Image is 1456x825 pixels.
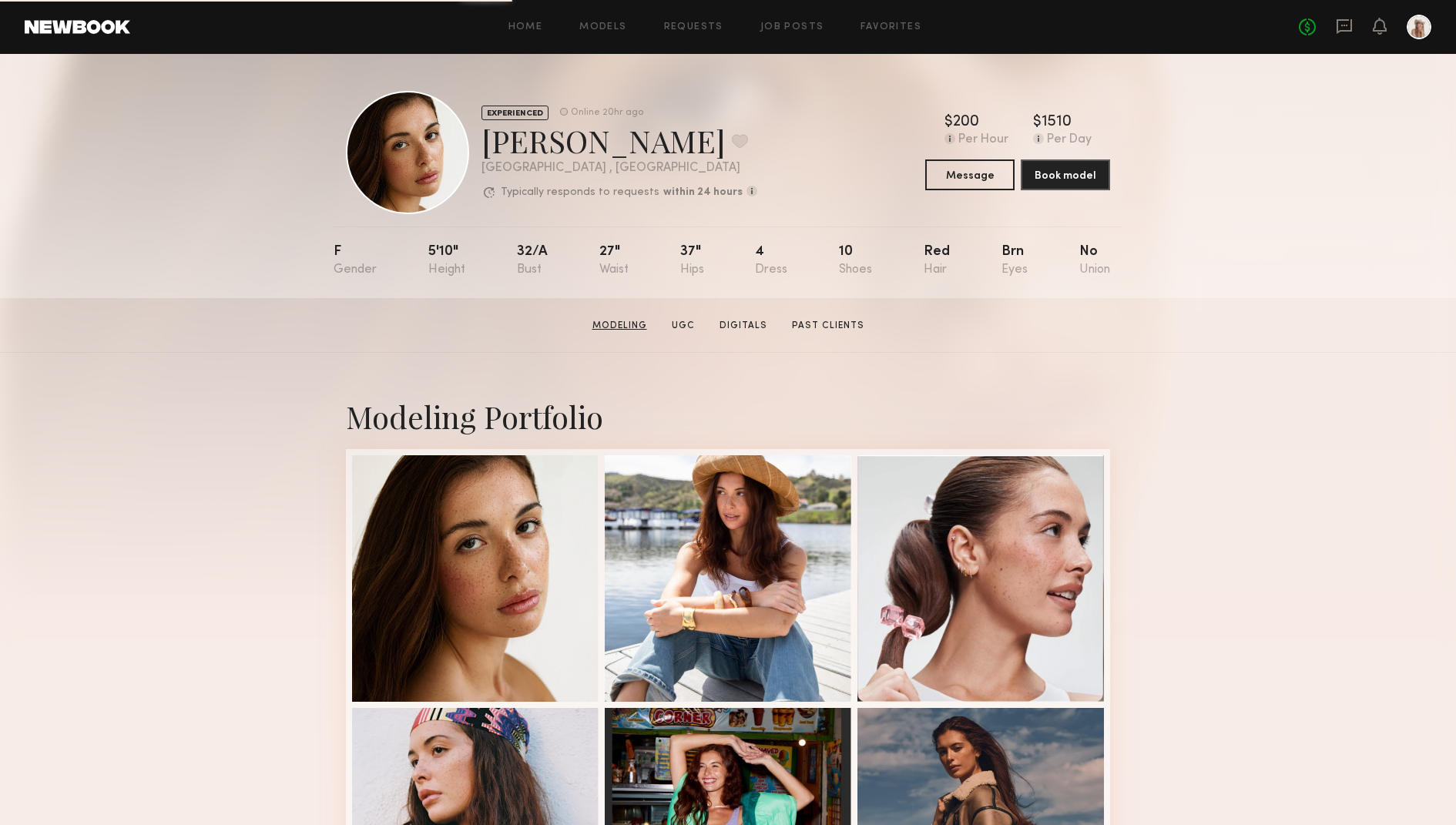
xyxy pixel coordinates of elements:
[861,22,921,32] a: Favorites
[1021,159,1110,190] button: Book model
[501,187,659,198] p: Typically responds to requests
[839,245,872,277] div: 10
[1042,115,1072,130] div: 1510
[1047,133,1092,147] div: Per Day
[508,22,543,32] a: Home
[334,245,377,277] div: F
[346,396,1110,437] div: Modeling Portfolio
[925,159,1015,190] button: Message
[786,319,871,333] a: Past Clients
[944,115,953,130] div: $
[579,22,626,32] a: Models
[599,245,629,277] div: 27"
[1079,245,1110,277] div: No
[924,245,950,277] div: Red
[664,22,723,32] a: Requests
[713,319,773,333] a: Digitals
[1033,115,1042,130] div: $
[571,108,643,118] div: Online 20hr ago
[586,319,653,333] a: Modeling
[517,245,548,277] div: 32/a
[481,106,549,120] div: EXPERIENCED
[666,319,701,333] a: UGC
[760,22,824,32] a: Job Posts
[958,133,1008,147] div: Per Hour
[680,245,704,277] div: 37"
[481,162,757,175] div: [GEOGRAPHIC_DATA] , [GEOGRAPHIC_DATA]
[428,245,465,277] div: 5'10"
[755,245,787,277] div: 4
[953,115,979,130] div: 200
[481,120,757,161] div: [PERSON_NAME]
[1001,245,1028,277] div: Brn
[663,187,743,198] b: within 24 hours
